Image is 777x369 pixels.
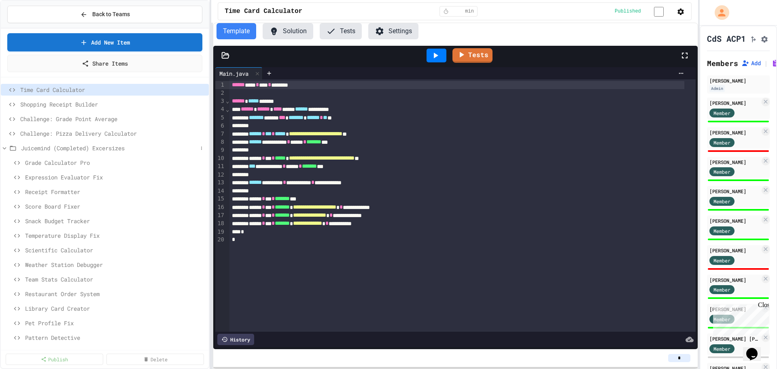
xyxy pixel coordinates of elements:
span: Team Stats Calculator [25,275,206,284]
button: Assignment Settings [760,34,769,43]
span: Restaurant Order System [25,290,206,298]
div: Admin [709,85,725,92]
div: [PERSON_NAME] [709,247,760,254]
span: Member [713,345,730,352]
span: Library Card Creator [25,304,206,313]
button: Template [217,23,256,39]
span: Back to Teams [92,10,130,19]
button: Back to Teams [7,6,202,23]
span: Pattern Detective [25,333,206,342]
a: Publish [6,354,103,365]
h1: CdS ACP1 [707,33,746,44]
button: Settings [368,23,418,39]
div: 7 [215,130,225,138]
a: Share Items [7,55,202,72]
div: [PERSON_NAME] [709,276,760,284]
div: 18 [215,220,225,228]
div: History [217,334,254,345]
div: 6 [215,122,225,130]
span: Published [615,8,641,15]
div: 15 [215,195,225,203]
span: Member [713,168,730,175]
div: 20 [215,236,225,244]
a: Delete [106,354,204,365]
input: publish toggle [644,7,673,17]
span: Member [713,109,730,117]
span: Snack Budget Tracker [25,217,206,225]
div: Main.java [215,69,253,78]
span: Fold line [225,106,229,113]
div: 14 [215,187,225,195]
span: min [465,8,474,15]
span: Weather Station Debugger [25,260,206,269]
div: 13 [215,179,225,187]
span: Expression Evaluator Fix [25,173,206,181]
span: Score Board Fixer [25,202,206,211]
a: Add New Item [7,33,202,51]
div: [PERSON_NAME] [709,188,760,195]
div: 10 [215,154,225,162]
span: Temperature Display Fix [25,231,206,240]
div: [PERSON_NAME] [709,99,760,107]
span: Challenge: Grade Point Average [20,115,206,123]
h2: Members [707,58,738,69]
span: Member [713,139,730,146]
span: Challenge: Pizza Delivery Calculator [20,129,206,138]
span: Shopping Receipt Builder [20,100,206,109]
div: 11 [215,162,225,171]
span: Juicemind (Completed) Excersizes [21,144,197,152]
span: Receipt Formatter [25,188,206,196]
div: [PERSON_NAME] [709,217,760,224]
div: 4 [215,105,225,113]
div: My Account [706,3,731,22]
span: Member [713,198,730,205]
span: Member [713,257,730,264]
div: [PERSON_NAME] [PERSON_NAME] [709,335,760,342]
a: Tests [452,48,493,63]
div: 1 [215,81,225,89]
div: 16 [215,203,225,211]
span: Member [713,227,730,235]
iframe: chat widget [743,337,769,361]
span: Grade Calculator Pro [25,158,206,167]
div: 19 [215,228,225,236]
button: Add [741,59,761,67]
span: Scientific Calculator [25,246,206,254]
div: 9 [215,146,225,154]
span: Time Card Calculator [20,85,206,94]
div: 8 [215,138,225,146]
div: 2 [215,89,225,97]
button: More options [197,144,206,152]
div: 5 [215,114,225,122]
div: Chat with us now!Close [3,3,56,51]
iframe: chat widget [710,301,769,336]
span: Time Card Calculator [225,6,302,16]
div: 3 [215,97,225,105]
button: Solution [263,23,313,39]
div: [PERSON_NAME] [709,158,760,166]
div: Main.java [215,67,263,79]
div: [PERSON_NAME] [709,77,767,84]
span: Member [713,286,730,293]
div: Content is published and visible to students [615,6,673,16]
button: Tests [320,23,362,39]
div: [PERSON_NAME] [709,305,760,313]
div: [PERSON_NAME] [709,129,760,136]
button: Click to see fork details [749,34,757,43]
span: Fold line [225,98,229,104]
div: 17 [215,211,225,220]
div: 12 [215,171,225,179]
span: Pet Profile Fix [25,319,206,327]
span: | [764,58,768,68]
